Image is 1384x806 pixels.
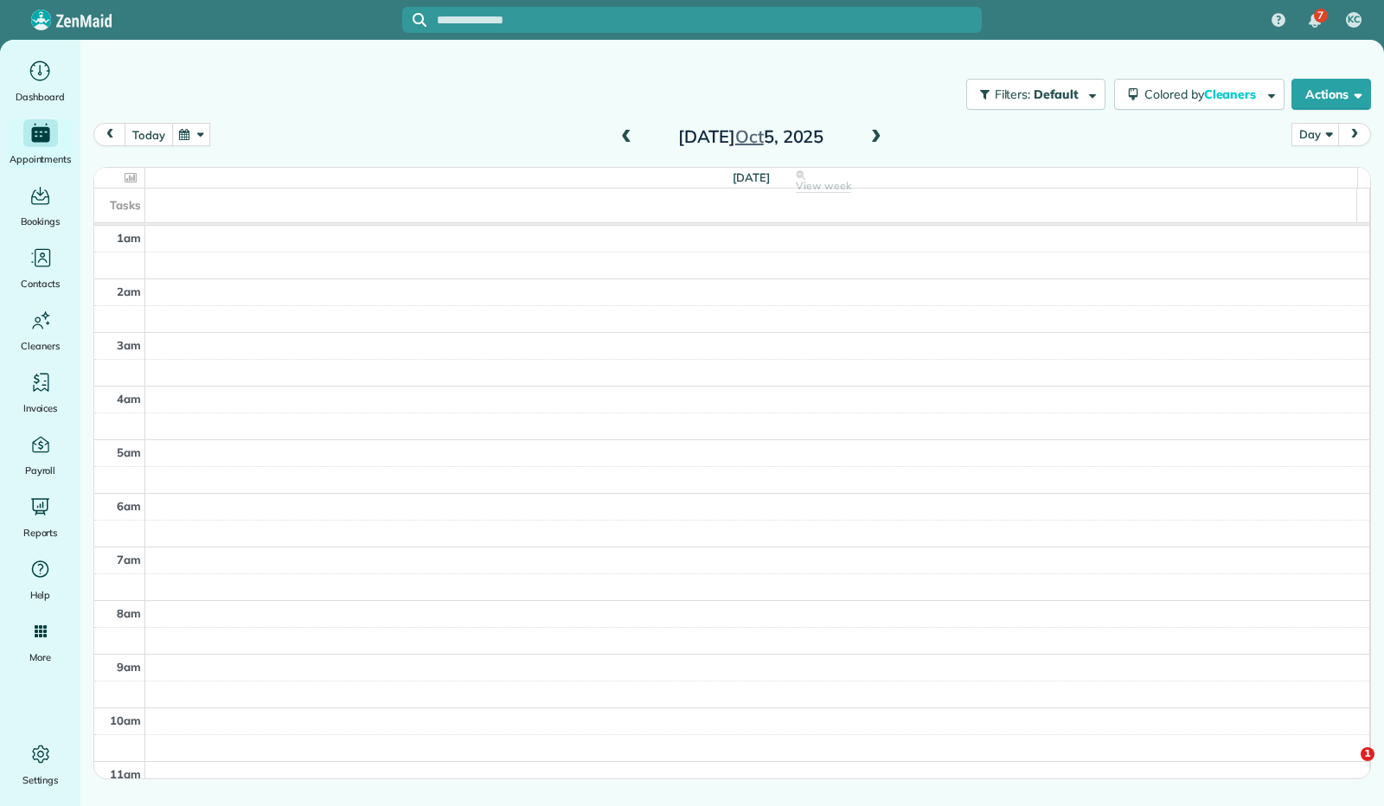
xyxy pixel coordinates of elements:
[25,462,56,479] span: Payroll
[21,213,61,230] span: Bookings
[7,493,74,541] a: Reports
[22,771,59,789] span: Settings
[7,368,74,417] a: Invoices
[7,57,74,106] a: Dashboard
[7,182,74,230] a: Bookings
[125,123,172,146] button: today
[402,13,426,27] button: Focus search
[1144,86,1262,102] span: Colored by
[1034,86,1080,102] span: Default
[413,13,426,27] svg: Focus search
[30,586,51,604] span: Help
[117,285,141,298] span: 2am
[29,649,51,666] span: More
[733,170,770,184] span: [DATE]
[93,123,126,146] button: prev
[117,499,141,513] span: 6am
[1291,123,1339,146] button: Day
[21,275,60,292] span: Contacts
[7,431,74,479] a: Payroll
[23,400,58,417] span: Invoices
[7,740,74,789] a: Settings
[1291,79,1371,110] button: Actions
[643,127,859,146] h2: [DATE] 5, 2025
[16,88,65,106] span: Dashboard
[735,125,764,147] span: Oct
[1338,123,1371,146] button: next
[1297,2,1333,40] div: 7 unread notifications
[117,553,141,566] span: 7am
[966,79,1105,110] button: Filters: Default
[110,767,141,781] span: 11am
[117,231,141,245] span: 1am
[23,524,58,541] span: Reports
[1325,747,1367,789] iframe: Intercom live chat
[10,150,72,168] span: Appointments
[117,392,141,406] span: 4am
[796,179,851,193] span: View week
[1348,13,1360,27] span: KC
[110,713,141,727] span: 10am
[117,338,141,352] span: 3am
[117,660,141,674] span: 9am
[1204,86,1259,102] span: Cleaners
[995,86,1031,102] span: Filters:
[7,306,74,355] a: Cleaners
[110,198,141,212] span: Tasks
[1114,79,1285,110] button: Colored byCleaners
[7,119,74,168] a: Appointments
[117,606,141,620] span: 8am
[7,244,74,292] a: Contacts
[117,445,141,459] span: 5am
[958,79,1105,110] a: Filters: Default
[7,555,74,604] a: Help
[21,337,60,355] span: Cleaners
[1361,747,1374,761] span: 1
[1317,9,1323,22] span: 7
